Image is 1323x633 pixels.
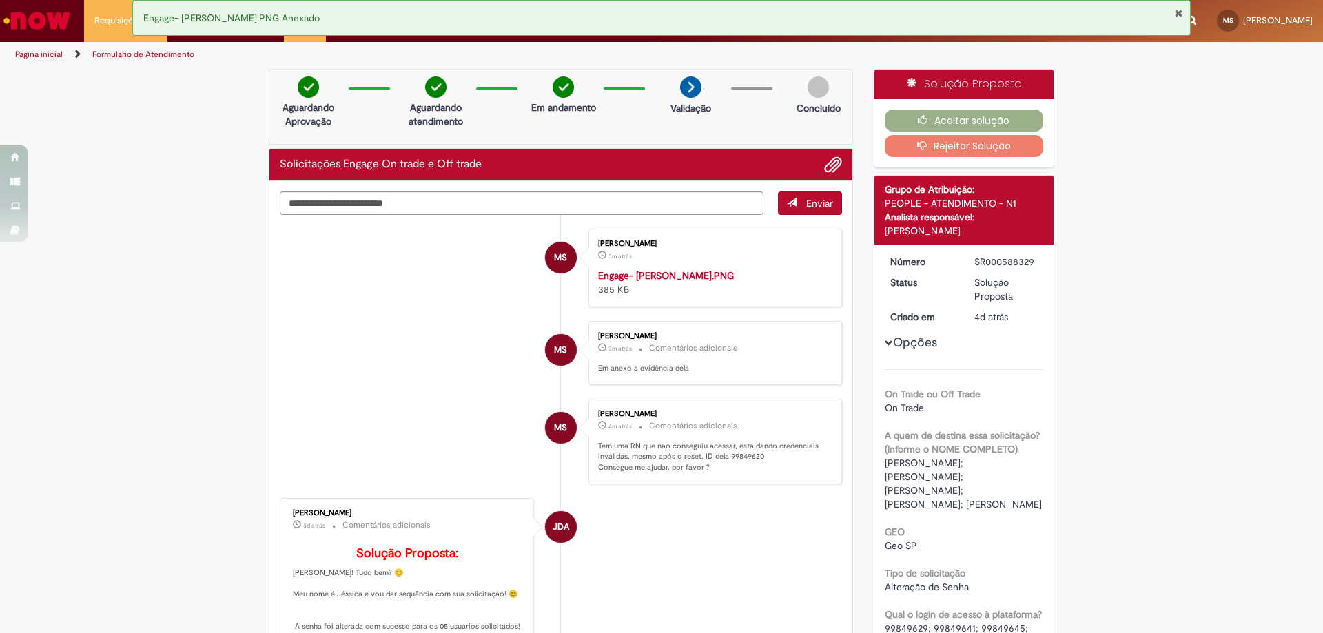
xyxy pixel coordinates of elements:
[608,252,632,260] span: 3m atrás
[545,334,577,366] div: Michele Oliveira De Sa
[554,241,567,274] span: MS
[808,76,829,98] img: img-circle-grey.png
[874,70,1054,99] div: Solução Proposta
[143,12,320,24] span: Engage- [PERSON_NAME].PNG Anexado
[608,344,632,353] span: 3m atrás
[92,49,194,60] a: Formulário de Atendimento
[974,255,1038,269] div: SR000588329
[974,311,1008,323] span: 4d atrás
[974,276,1038,303] div: Solução Proposta
[545,412,577,444] div: Michele Oliveira De Sa
[598,363,828,374] p: Em anexo a evidência dela
[608,344,632,353] time: 29/09/2025 10:15:23
[885,402,924,414] span: On Trade
[598,410,828,418] div: [PERSON_NAME]
[402,101,469,128] p: Aguardando atendimento
[1223,16,1233,25] span: MS
[553,510,569,543] span: JDA
[553,76,574,98] img: check-circle-green.png
[608,422,632,430] span: 4m atrás
[649,342,737,354] small: Comentários adicionais
[880,310,965,324] dt: Criado em
[885,110,1044,132] button: Aceitar solução
[303,521,325,530] span: 3d atrás
[649,420,737,432] small: Comentários adicionais
[94,14,143,28] span: Requisições
[885,196,1044,210] div: PEOPLE - ATENDIMENTO - N1
[974,310,1038,324] div: 26/09/2025 09:43:56
[280,158,482,171] h2: Solicitações Engage On trade e Off trade Histórico de tíquete
[824,156,842,174] button: Adicionar anexos
[1174,8,1183,19] button: Fechar Notificação
[806,197,833,209] span: Enviar
[778,191,842,215] button: Enviar
[885,210,1044,224] div: Analista responsável:
[974,311,1008,323] time: 26/09/2025 09:43:56
[1243,14,1313,26] span: [PERSON_NAME]
[885,539,917,552] span: Geo SP
[885,224,1044,238] div: [PERSON_NAME]
[680,76,701,98] img: arrow-next.png
[670,101,711,115] p: Validação
[356,546,458,561] b: Solução Proposta:
[797,101,841,115] p: Concluído
[545,242,577,273] div: Michele Oliveira De Sa
[608,252,632,260] time: 29/09/2025 10:15:29
[885,581,969,593] span: Alteração de Senha
[880,255,965,269] dt: Número
[342,519,431,531] small: Comentários adicionais
[545,511,577,543] div: Jessica De Andrade
[880,276,965,289] dt: Status
[598,441,828,473] p: Tem uma RN que não conseguiu acessar, está dando credenciais inválidas, mesmo após o reset. ID de...
[598,332,828,340] div: [PERSON_NAME]
[293,509,522,517] div: [PERSON_NAME]
[10,42,872,68] ul: Trilhas de página
[598,269,734,282] a: Engage- [PERSON_NAME].PNG
[885,608,1042,621] b: Qual o login de acesso à plataforma?
[425,76,447,98] img: check-circle-green.png
[885,183,1044,196] div: Grupo de Atribuição:
[608,422,632,430] time: 29/09/2025 10:15:14
[598,240,828,248] div: [PERSON_NAME]
[885,429,1040,455] b: A quem de destina essa solicitação? (Informe o NOME COMPLETO)
[885,135,1044,157] button: Rejeitar Solução
[298,76,319,98] img: check-circle-green.png
[531,101,596,114] p: Em andamento
[885,567,965,579] b: Tipo de solicitação
[15,49,63,60] a: Página inicial
[1,7,72,34] img: ServiceNow
[885,526,905,538] b: GEO
[280,191,763,215] textarea: Digite sua mensagem aqui...
[554,333,567,366] span: MS
[598,269,828,296] div: 385 KB
[885,457,1042,510] span: [PERSON_NAME]; [PERSON_NAME]; [PERSON_NAME]; [PERSON_NAME]; [PERSON_NAME]
[275,101,342,128] p: Aguardando Aprovação
[554,411,567,444] span: MS
[885,388,981,400] b: On Trade ou Off Trade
